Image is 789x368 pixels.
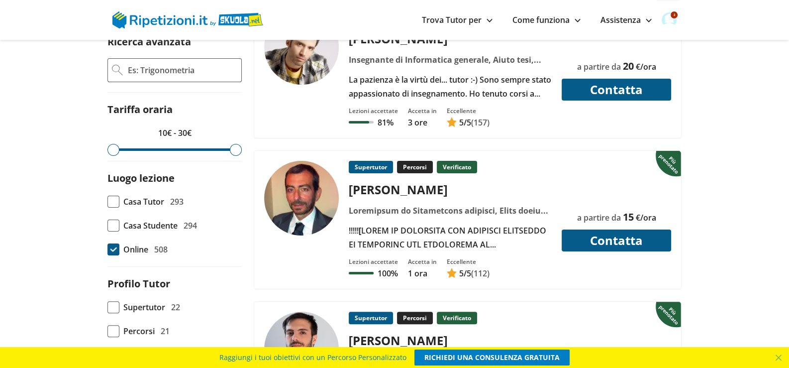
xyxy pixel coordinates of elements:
a: Come funziona [512,14,581,25]
p: Percorsi [397,161,433,173]
p: 1 ora [408,268,437,279]
img: tutor a ROMA - ANDREA [264,161,339,236]
a: RICHIEDI UNA CONSULENZA GRATUITA [414,350,570,366]
div: Eccellente [447,107,490,115]
div: Lezioni accettate [349,257,398,266]
div: La pazienza è la virtù dei... tutor :-) Sono sempre stato appassionato di insegnamento. Ho tenuto... [345,73,556,101]
p: Supertutor [349,312,393,324]
div: Lezioni accettate [349,107,398,115]
p: 3 ore [408,117,437,128]
span: 15 [623,210,634,224]
span: Raggiungi i tuoi obiettivi con un Percorso Personalizzato [219,350,406,366]
div: !!!!![LOREM IP DOLORSITA CON ADIPISCI ELITSEDDO EI TEMPORINC UTL ETDOLOREMA AL ENIMADMINIMVE' QU ... [345,224,556,251]
div: Insegnante di Informatica generale, Aiuto tesi, Aiuto tesina, Algebra, Basi di dati, Chitarra cla... [345,53,556,67]
img: user avatar [662,12,677,27]
button: Contatta [562,230,671,251]
span: Casa Studente [123,219,178,233]
span: 22 [171,300,180,314]
a: Assistenza [600,14,652,25]
label: Ricerca avanzata [107,35,191,48]
label: Luogo lezione [107,171,175,185]
span: 2 [671,11,678,18]
span: (112) [471,268,490,279]
p: Percorsi [397,312,433,324]
label: Tariffa oraria [107,103,173,116]
span: 5 [459,117,464,128]
span: Online [123,243,148,256]
p: 81% [378,117,394,128]
p: Verificato [437,161,477,173]
span: 21 [161,324,170,338]
div: Accetta in [408,257,437,266]
a: logo Skuola.net | Ripetizioni.it [112,13,263,24]
span: a partire da [577,212,621,223]
p: 100% [378,268,398,279]
p: Supertutor [349,161,393,173]
a: Trova Tutor per [422,14,493,25]
span: 5 [459,268,464,279]
span: (157) [471,117,490,128]
img: logo Skuola.net | Ripetizioni.it [112,11,263,28]
button: Contatta [562,79,671,101]
div: Loremipsum do Sitametcons adipisci, Elits doeiu tempori, Utlab etdo, Magna aliqua, Enimadmi veni,... [345,204,556,218]
div: Eccellente [447,257,490,266]
img: Piu prenotato [656,150,683,177]
a: 5/5(112) [447,268,490,279]
span: a partire da [577,61,621,72]
img: Ricerca Avanzata [112,65,123,76]
span: Supertutor [123,300,165,314]
span: €/ora [636,61,656,72]
div: [PERSON_NAME] [345,332,556,349]
a: 5/5(157) [447,117,490,128]
input: Es: Trigonometria [127,63,237,78]
span: 508 [154,243,168,256]
span: /5 [459,117,471,128]
span: 20 [623,59,634,73]
span: Percorsi [123,324,155,338]
label: Profilo Tutor [107,277,170,290]
span: 293 [170,195,184,209]
p: 10€ - 30€ [107,126,242,140]
div: Accetta in [408,107,437,115]
span: /5 [459,268,471,279]
span: Casa Tutor [123,195,164,209]
p: Verificato [437,312,477,324]
span: €/ora [636,212,656,223]
div: [PERSON_NAME] [345,181,556,198]
span: 294 [184,219,197,233]
img: tutor a Roma - Matteo [264,10,339,85]
img: Piu prenotato [656,301,683,328]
